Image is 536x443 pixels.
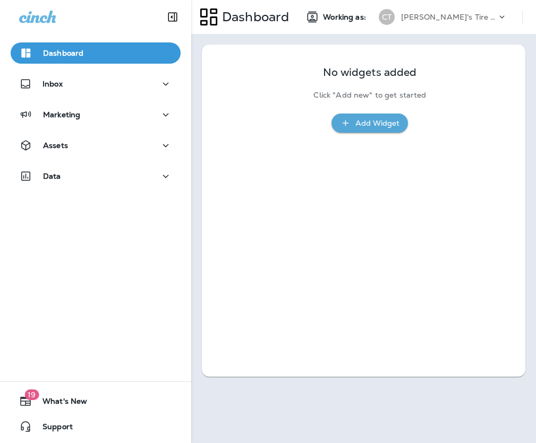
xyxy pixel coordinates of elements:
[11,135,181,156] button: Assets
[11,416,181,437] button: Support
[43,49,83,57] p: Dashboard
[379,9,395,25] div: CT
[158,6,188,28] button: Collapse Sidebar
[11,73,181,94] button: Inbox
[24,389,39,400] span: 19
[43,141,68,150] p: Assets
[218,9,289,25] p: Dashboard
[313,91,426,100] p: Click "Add new" to get started
[331,114,408,133] button: Add Widget
[11,166,181,187] button: Data
[32,422,73,435] span: Support
[11,390,181,412] button: 19What's New
[323,13,368,22] span: Working as:
[42,80,63,88] p: Inbox
[11,104,181,125] button: Marketing
[43,110,80,119] p: Marketing
[323,68,416,77] p: No widgets added
[11,42,181,64] button: Dashboard
[43,172,61,180] p: Data
[355,117,399,130] div: Add Widget
[32,397,87,410] span: What's New
[401,13,497,21] p: [PERSON_NAME]'s Tire & Auto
